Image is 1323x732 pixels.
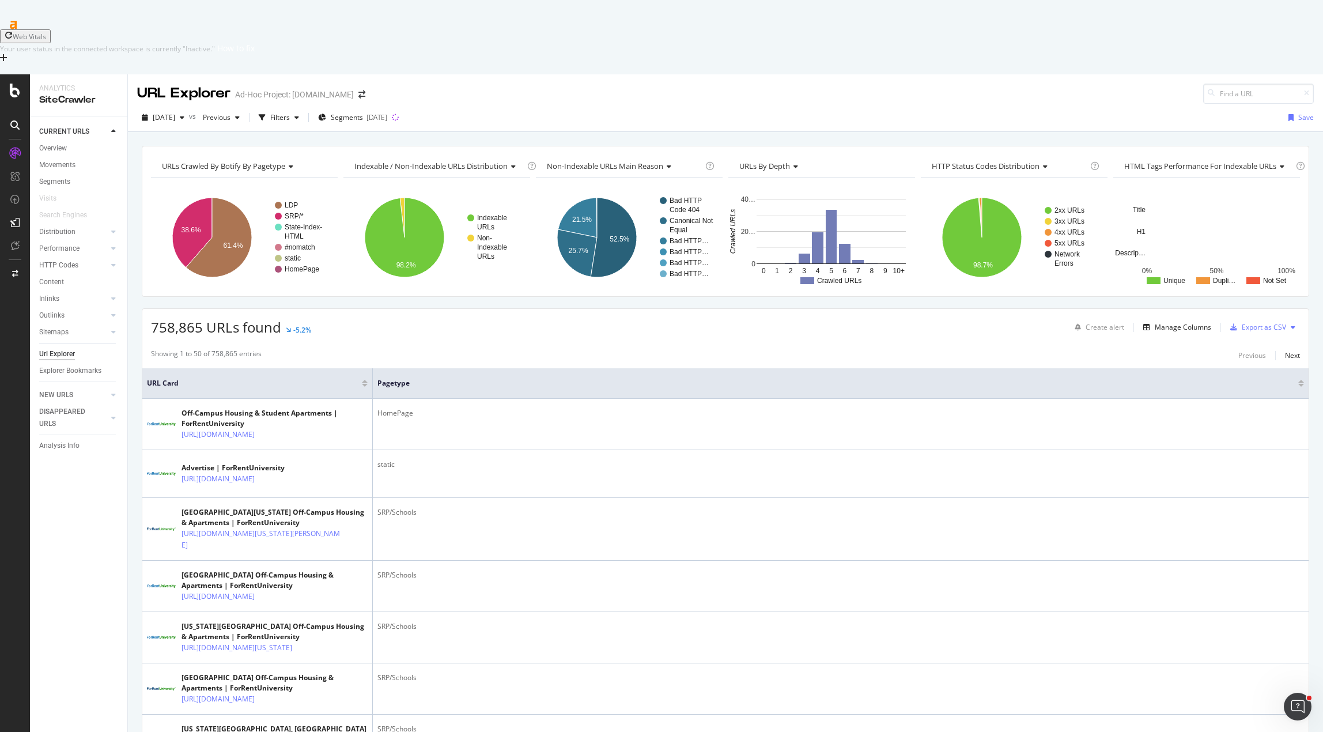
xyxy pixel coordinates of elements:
[39,93,118,107] div: SiteCrawler
[1142,266,1152,274] text: 0%
[270,112,290,122] div: Filters
[547,161,663,171] span: Non-Indexable URLs Main Reason
[377,408,1304,418] div: HomePage
[39,176,70,188] div: Segments
[39,310,108,322] a: Outlinks
[39,365,119,377] a: Explorer Bookmarks
[1086,322,1124,332] div: Create alert
[737,157,905,175] h4: URLs by Depth
[741,227,755,235] text: 20…
[198,108,244,127] button: Previous
[921,187,1107,288] svg: A chart.
[285,212,304,220] text: SRP/*
[151,318,281,337] span: 758,865 URLs found
[477,243,507,251] text: Indexable
[198,112,230,122] span: Previous
[856,266,860,274] text: 7
[160,157,327,175] h4: URLs Crawled By Botify By pagetype
[189,111,198,121] span: vs
[39,243,80,255] div: Performance
[39,389,108,401] a: NEW URLS
[331,112,363,122] span: Segments
[816,266,820,274] text: 4
[729,209,737,253] text: Crawled URLs
[147,378,359,388] span: URL Card
[396,261,416,269] text: 98.2%
[39,440,119,452] a: Analysis Info
[1054,259,1073,267] text: Errors
[147,584,176,588] img: main image
[1263,277,1287,285] text: Not Set
[39,365,101,377] div: Explorer Bookmarks
[285,201,298,209] text: LDP
[354,161,508,171] span: Indexable / Non-Indexable URLs distribution
[477,223,494,231] text: URLs
[285,265,319,273] text: HomePage
[829,266,833,274] text: 5
[1163,277,1185,285] text: Unique
[1133,206,1146,214] text: Title
[39,276,119,288] a: Content
[377,621,1304,632] div: SRP/Schools
[182,693,255,705] a: [URL][DOMAIN_NAME]
[1124,161,1276,171] span: HTML Tags Performance for Indexable URLs
[285,223,322,231] text: State-Index-
[182,591,255,602] a: [URL][DOMAIN_NAME]
[751,259,755,267] text: 0
[153,112,175,122] span: 2025 Oct. 2nd
[1226,318,1286,337] button: Export as CSV
[147,636,176,639] img: main image
[39,226,75,238] div: Distribution
[1155,322,1211,332] div: Manage Columns
[182,642,292,654] a: [URL][DOMAIN_NAME][US_STATE]
[545,157,703,175] h4: Non-Indexable URLs Main Reason
[1284,693,1311,720] iframe: Intercom live chat
[789,266,793,274] text: 2
[610,235,629,243] text: 52.5%
[1054,217,1084,225] text: 3xx URLs
[293,325,311,335] div: -5.2%
[762,266,766,274] text: 0
[870,266,874,274] text: 8
[181,225,201,233] text: 38.6%
[1298,112,1314,122] div: Save
[151,349,262,363] div: Showing 1 to 50 of 758,865 entries
[477,234,492,242] text: Non-
[893,266,905,274] text: 10+
[39,209,99,221] a: Search Engines
[39,389,73,401] div: NEW URLS
[39,326,108,338] a: Sitemaps
[39,310,65,322] div: Outlinks
[670,197,702,205] text: Bad HTTP
[1054,250,1080,258] text: Network
[39,348,75,360] div: Url Explorer
[817,277,861,285] text: Crawled URLs
[670,206,700,214] text: Code 404
[377,673,1304,683] div: SRP/Schools
[151,187,338,288] svg: A chart.
[182,528,343,551] a: [URL][DOMAIN_NAME][US_STATE][PERSON_NAME]
[39,142,119,154] a: Overview
[39,226,108,238] a: Distribution
[1213,277,1235,285] text: Dupli…
[572,215,592,223] text: 21.5%
[147,472,176,476] img: main image
[1139,320,1211,334] button: Manage Columns
[39,259,78,271] div: HTTP Codes
[883,266,887,274] text: 9
[285,232,304,240] text: HTML
[670,270,709,278] text: Bad HTTP…
[39,406,97,430] div: DISAPPEARED URLS
[137,108,189,127] button: [DATE]
[366,112,387,122] div: [DATE]
[182,570,368,591] div: [GEOGRAPHIC_DATA] Off-Campus Housing & Apartments | ForRentUniversity
[377,378,1281,388] span: pagetype
[536,187,723,288] svg: A chart.
[39,159,75,171] div: Movements
[39,176,119,188] a: Segments
[1137,227,1146,235] text: H1
[670,248,709,256] text: Bad HTTP…
[1284,108,1314,127] button: Save
[137,84,230,103] div: URL Explorer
